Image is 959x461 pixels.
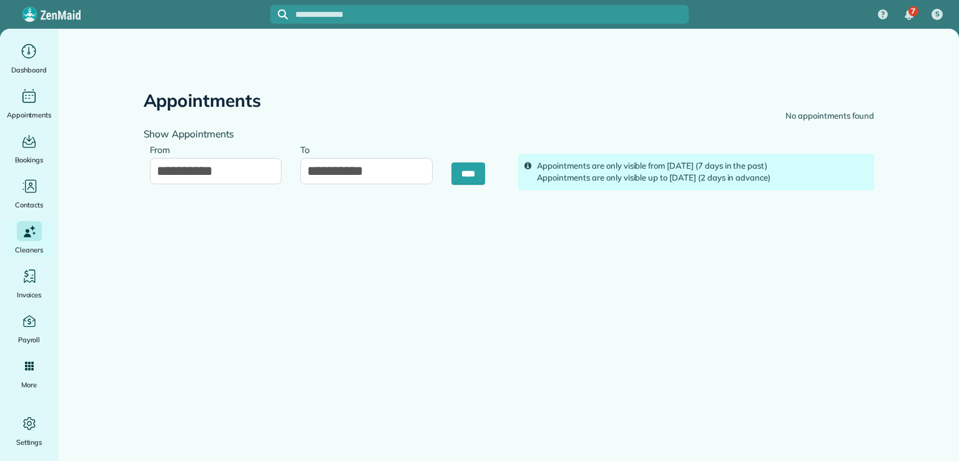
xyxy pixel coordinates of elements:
a: Dashboard [5,41,53,76]
label: To [300,137,316,161]
a: Bookings [5,131,53,166]
a: Appointments [5,86,53,121]
a: Contacts [5,176,53,211]
span: S [935,9,940,19]
h4: Show Appointments [144,129,499,139]
span: Cleaners [15,244,43,256]
div: Appointments are only visible up to [DATE] (2 days in advance) [537,172,868,184]
span: Settings [16,436,42,449]
a: Invoices [5,266,53,301]
span: Invoices [17,289,42,301]
label: From [150,137,177,161]
span: Dashboard [11,64,47,76]
button: Focus search [270,9,288,19]
span: Payroll [18,334,41,346]
span: Bookings [15,154,44,166]
span: Appointments [7,109,52,121]
a: Settings [5,414,53,449]
a: Cleaners [5,221,53,256]
span: Contacts [15,199,43,211]
a: Payroll [5,311,53,346]
span: More [21,379,37,391]
div: No appointments found [785,110,873,122]
span: 7 [911,6,915,16]
h2: Appointments [144,91,262,111]
div: 7 unread notifications [896,1,922,29]
svg: Focus search [278,9,288,19]
div: Appointments are only visible from [DATE] (7 days in the past) [537,160,868,172]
